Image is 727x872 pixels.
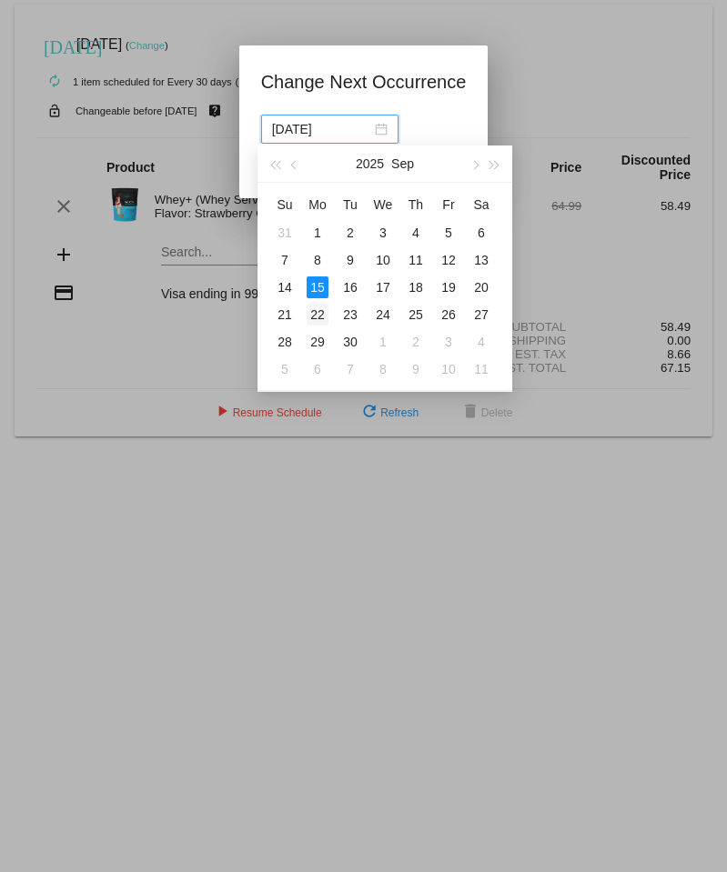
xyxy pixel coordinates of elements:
td: 9/9/2025 [334,246,367,274]
div: 21 [274,304,296,326]
th: Sat [465,190,498,219]
div: 20 [470,276,492,298]
td: 10/4/2025 [465,328,498,356]
button: Next year (Control + right) [485,145,505,182]
div: 31 [274,222,296,244]
div: 29 [307,331,328,353]
div: 26 [438,304,459,326]
div: 22 [307,304,328,326]
td: 10/11/2025 [465,356,498,383]
div: 1 [372,331,394,353]
div: 4 [470,331,492,353]
td: 9/23/2025 [334,301,367,328]
td: 9/3/2025 [367,219,399,246]
td: 10/10/2025 [432,356,465,383]
td: 9/26/2025 [432,301,465,328]
div: 24 [372,304,394,326]
th: Wed [367,190,399,219]
div: 6 [470,222,492,244]
button: Next month (PageDown) [464,145,484,182]
div: 1 [307,222,328,244]
td: 10/2/2025 [399,328,432,356]
th: Sun [268,190,301,219]
td: 9/4/2025 [399,219,432,246]
div: 9 [405,358,427,380]
div: 23 [339,304,361,326]
td: 9/17/2025 [367,274,399,301]
th: Fri [432,190,465,219]
td: 9/18/2025 [399,274,432,301]
div: 16 [339,276,361,298]
td: 9/11/2025 [399,246,432,274]
td: 9/8/2025 [301,246,334,274]
td: 9/27/2025 [465,301,498,328]
td: 9/1/2025 [301,219,334,246]
td: 9/5/2025 [432,219,465,246]
th: Tue [334,190,367,219]
td: 9/22/2025 [301,301,334,328]
div: 8 [307,249,328,271]
div: 30 [339,331,361,353]
div: 11 [405,249,427,271]
td: 9/6/2025 [465,219,498,246]
div: 25 [405,304,427,326]
td: 9/24/2025 [367,301,399,328]
div: 6 [307,358,328,380]
td: 9/15/2025 [301,274,334,301]
td: 10/6/2025 [301,356,334,383]
div: 5 [438,222,459,244]
div: 7 [339,358,361,380]
td: 10/9/2025 [399,356,432,383]
div: 5 [274,358,296,380]
td: 10/7/2025 [334,356,367,383]
td: 9/2/2025 [334,219,367,246]
div: 27 [470,304,492,326]
div: 13 [470,249,492,271]
input: Select date [272,119,371,139]
h1: Change Next Occurrence [261,67,467,96]
div: 4 [405,222,427,244]
td: 9/16/2025 [334,274,367,301]
td: 9/20/2025 [465,274,498,301]
td: 9/29/2025 [301,328,334,356]
button: Sep [391,145,414,182]
div: 7 [274,249,296,271]
div: 14 [274,276,296,298]
div: 12 [438,249,459,271]
td: 8/31/2025 [268,219,301,246]
td: 9/13/2025 [465,246,498,274]
div: 17 [372,276,394,298]
button: 2025 [356,145,384,182]
button: Last year (Control + left) [265,145,285,182]
div: 19 [438,276,459,298]
div: 9 [339,249,361,271]
td: 9/25/2025 [399,301,432,328]
td: 9/19/2025 [432,274,465,301]
div: 3 [372,222,394,244]
div: 11 [470,358,492,380]
div: 10 [438,358,459,380]
td: 10/1/2025 [367,328,399,356]
th: Mon [301,190,334,219]
td: 9/21/2025 [268,301,301,328]
div: 3 [438,331,459,353]
td: 9/14/2025 [268,274,301,301]
td: 9/10/2025 [367,246,399,274]
td: 10/8/2025 [367,356,399,383]
th: Thu [399,190,432,219]
td: 10/5/2025 [268,356,301,383]
div: 10 [372,249,394,271]
div: 2 [339,222,361,244]
td: 10/3/2025 [432,328,465,356]
td: 9/12/2025 [432,246,465,274]
td: 9/7/2025 [268,246,301,274]
div: 28 [274,331,296,353]
div: 8 [372,358,394,380]
div: 15 [307,276,328,298]
div: 18 [405,276,427,298]
div: 2 [405,331,427,353]
td: 9/28/2025 [268,328,301,356]
button: Previous month (PageUp) [285,145,305,182]
td: 9/30/2025 [334,328,367,356]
